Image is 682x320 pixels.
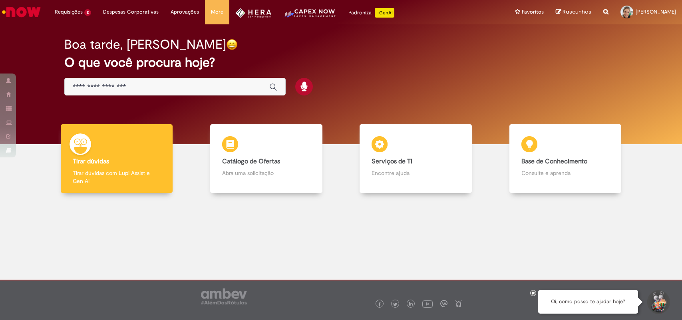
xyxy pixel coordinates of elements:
b: Base de Conhecimento [521,157,587,165]
a: Catálogo de Ofertas Abra uma solicitação [191,124,341,193]
div: Padroniza [348,8,394,18]
span: 2 [84,9,91,16]
a: Tirar dúvidas Tirar dúvidas com Lupi Assist e Gen Ai [42,124,191,193]
span: More [211,8,223,16]
div: Oi, como posso te ajudar hoje? [538,290,638,314]
img: logo_footer_youtube.png [422,298,433,309]
b: Catálogo de Ofertas [222,157,280,165]
b: Serviços de TI [372,157,412,165]
a: Serviços de TI Encontre ajuda [341,124,491,193]
img: logo_footer_linkedin.png [409,302,413,307]
p: Encontre ajuda [372,169,459,177]
button: Iniciar Conversa de Suporte [646,290,670,314]
p: Tirar dúvidas com Lupi Assist e Gen Ai [73,169,161,185]
p: Abra uma solicitação [222,169,310,177]
span: Favoritos [522,8,544,16]
img: happy-face.png [226,39,238,50]
img: logo_footer_naosei.png [455,300,462,307]
img: CapexLogo5.png [283,8,336,24]
img: logo_footer_ambev_rotulo_gray.png [201,288,247,304]
p: +GenAi [375,8,394,18]
span: Rascunhos [563,8,591,16]
img: HeraLogo.png [235,8,272,18]
span: Requisições [55,8,83,16]
a: Base de Conhecimento Consulte e aprenda [491,124,640,193]
img: logo_footer_workplace.png [440,300,447,307]
a: Rascunhos [556,8,591,16]
span: [PERSON_NAME] [636,8,676,15]
img: ServiceNow [1,4,42,20]
img: logo_footer_twitter.png [393,302,397,306]
p: Consulte e aprenda [521,169,609,177]
h2: Boa tarde, [PERSON_NAME] [64,38,226,52]
span: Aprovações [171,8,199,16]
img: logo_footer_facebook.png [378,302,382,306]
b: Tirar dúvidas [73,157,109,165]
h2: O que você procura hoje? [64,56,618,70]
span: Despesas Corporativas [103,8,159,16]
